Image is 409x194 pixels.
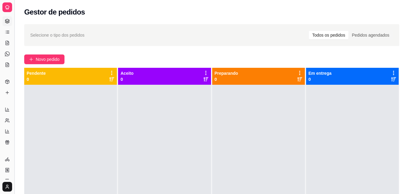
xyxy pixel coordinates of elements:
[27,76,46,82] p: 0
[29,57,33,61] span: plus
[308,76,331,82] p: 0
[309,31,348,39] div: Todos os pedidos
[27,70,46,76] p: Pendente
[348,31,393,39] div: Pedidos agendados
[215,76,238,82] p: 0
[120,70,134,76] p: Aceito
[308,70,331,76] p: Em entrega
[120,76,134,82] p: 0
[30,32,84,38] span: Selecione o tipo dos pedidos
[24,7,85,17] h2: Gestor de pedidos
[36,56,60,63] span: Novo pedido
[215,70,238,76] p: Preparando
[24,54,64,64] button: Novo pedido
